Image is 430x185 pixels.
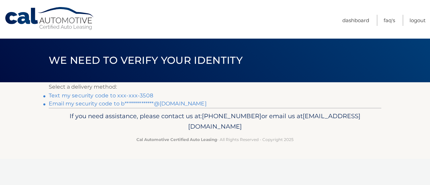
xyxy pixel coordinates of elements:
[384,15,395,26] a: FAQ's
[49,82,381,92] p: Select a delivery method:
[53,136,377,143] p: - All Rights Reserved - Copyright 2025
[410,15,426,26] a: Logout
[4,7,95,31] a: Cal Automotive
[49,92,153,99] a: Text my security code to xxx-xxx-3508
[136,137,217,142] strong: Cal Automotive Certified Auto Leasing
[53,111,377,132] p: If you need assistance, please contact us at: or email us at
[202,112,261,120] span: [PHONE_NUMBER]
[342,15,369,26] a: Dashboard
[49,54,243,66] span: We need to verify your identity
